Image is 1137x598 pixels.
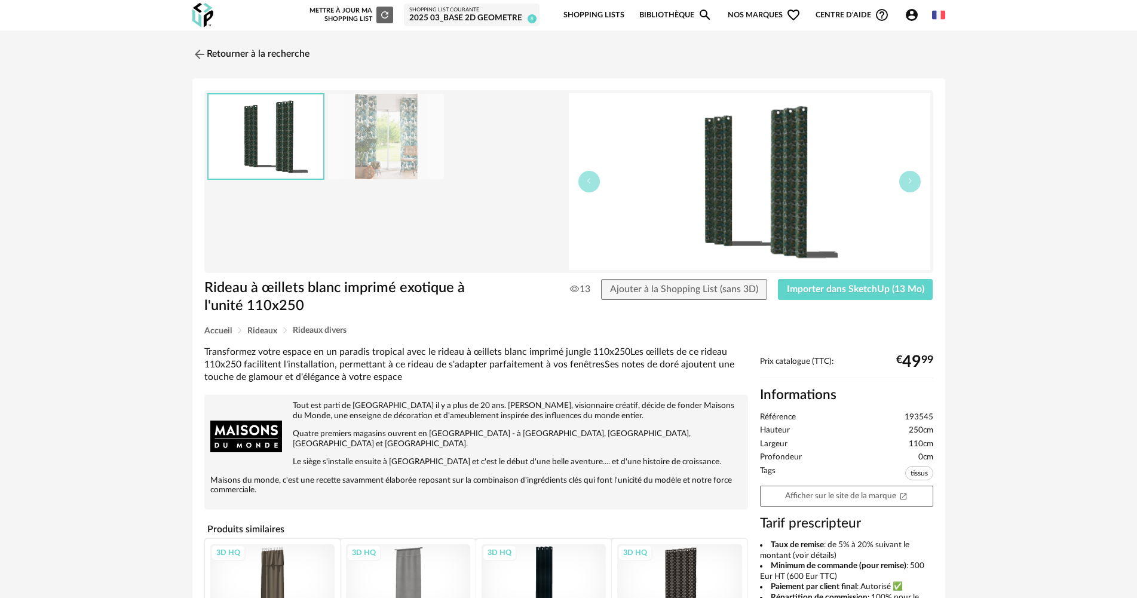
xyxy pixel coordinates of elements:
span: 193545 [905,412,933,423]
div: 3D HQ [347,545,381,560]
span: Refresh icon [379,11,390,18]
img: svg+xml;base64,PHN2ZyB3aWR0aD0iMjQiIGhlaWdodD0iMjQiIHZpZXdCb3g9IjAgMCAyNCAyNCIgZmlsbD0ibm9uZSIgeG... [192,47,207,62]
span: tissus [905,466,933,480]
img: rideau-a-oeillets-blanc-imprime-exotique-a-l-unite-110x250-1000-0-25-193545_1.jpg [328,94,444,179]
div: Transformez votre espace en un paradis tropical avec le rideau à œillets blanc imprimé jungle 110... [204,346,748,384]
a: Retourner à la recherche [192,41,309,68]
span: Largeur [760,439,787,450]
b: Minimum de commande (pour remise) [771,562,906,570]
span: 250cm [909,425,933,436]
span: Open In New icon [899,491,908,499]
span: Accueil [204,327,232,335]
span: Référence [760,412,796,423]
div: 3D HQ [618,545,652,560]
img: OXP [192,3,213,27]
p: Maisons du monde, c'est une recette savamment élaborée reposant sur la combinaison d'ingrédients ... [210,476,742,496]
button: Ajouter à la Shopping List (sans 3D) [601,279,767,300]
div: € 99 [896,357,933,367]
span: Tags [760,466,776,483]
li: : 500 Eur HT (600 Eur TTC) [760,561,933,582]
h1: Rideau à œillets blanc imprimé exotique à l'unité 110x250 [204,279,501,315]
span: Hauteur [760,425,790,436]
span: Rideaux divers [293,326,347,335]
div: 2025 03_Base 2D Geometre [409,13,534,24]
span: Profondeur [760,452,802,463]
b: Taux de remise [771,541,824,549]
a: Shopping Lists [563,1,624,29]
img: thumbnail.png [569,93,930,270]
a: Afficher sur le site de la marqueOpen In New icon [760,486,933,507]
li: : Autorisé ✅ [760,582,933,593]
span: 49 [902,357,921,367]
span: Rideaux [247,327,277,335]
div: Prix catalogue (TTC): [760,357,933,379]
span: 8 [528,14,537,23]
span: 0cm [918,452,933,463]
b: Paiement par client final [771,582,857,591]
img: fr [932,8,945,22]
span: Heart Outline icon [786,8,801,22]
span: Ajouter à la Shopping List (sans 3D) [610,284,758,294]
h3: Tarif prescripteur [760,515,933,532]
span: Magnify icon [698,8,712,22]
div: Breadcrumb [204,326,933,335]
span: Help Circle Outline icon [875,8,889,22]
span: Centre d'aideHelp Circle Outline icon [816,8,889,22]
a: Shopping List courante 2025 03_Base 2D Geometre 8 [409,7,534,24]
button: Importer dans SketchUp (13 Mo) [778,279,933,300]
h4: Produits similaires [204,520,748,538]
span: Nos marques [728,1,801,29]
div: 3D HQ [211,545,246,560]
span: Account Circle icon [905,8,919,22]
div: Mettre à jour ma Shopping List [307,7,393,23]
span: 13 [570,283,590,295]
span: Importer dans SketchUp (13 Mo) [787,284,924,294]
span: 110cm [909,439,933,450]
span: Account Circle icon [905,8,924,22]
h2: Informations [760,387,933,404]
img: thumbnail.png [209,94,323,179]
p: Le siège s'installe ensuite à [GEOGRAPHIC_DATA] et c'est le début d'une belle aventure.... et d'u... [210,457,742,467]
img: brand logo [210,401,282,473]
p: Tout est parti de [GEOGRAPHIC_DATA] il y a plus de 20 ans. [PERSON_NAME], visionnaire créatif, dé... [210,401,742,421]
div: 3D HQ [482,545,517,560]
li: : de 5% à 20% suivant le montant (voir détails) [760,540,933,561]
p: Quatre premiers magasins ouvrent en [GEOGRAPHIC_DATA] - à [GEOGRAPHIC_DATA], [GEOGRAPHIC_DATA], [... [210,429,742,449]
div: Shopping List courante [409,7,534,14]
a: BibliothèqueMagnify icon [639,1,712,29]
